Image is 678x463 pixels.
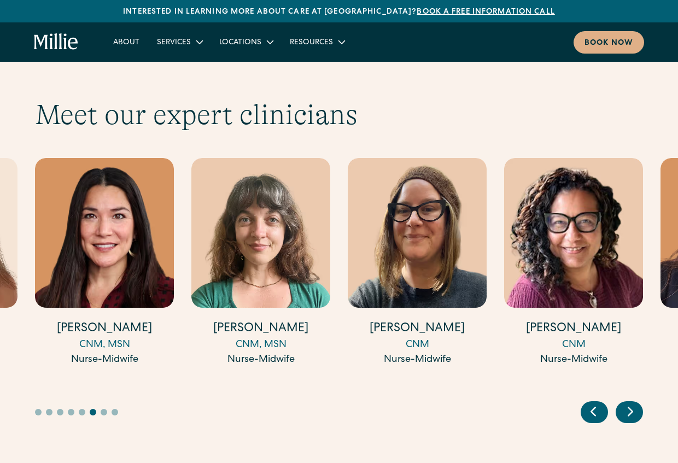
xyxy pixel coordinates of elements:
[35,98,643,132] h2: Meet our expert clinicians
[191,338,330,353] div: CNM, MSN
[290,37,333,49] div: Resources
[157,37,191,49] div: Services
[35,338,174,353] div: CNM, MSN
[504,353,643,367] div: Nurse-Midwife
[90,409,96,415] button: Go to slide 6
[348,321,487,338] h4: [PERSON_NAME]
[68,409,74,415] button: Go to slide 4
[35,409,42,415] button: Go to slide 1
[35,158,174,368] div: 11 / 18
[35,353,174,367] div: Nurse-Midwife
[57,409,63,415] button: Go to slide 3
[581,401,608,423] div: Previous slide
[211,33,281,51] div: Locations
[504,158,643,367] a: [PERSON_NAME]CNMNurse-Midwife
[191,321,330,338] h4: [PERSON_NAME]
[504,321,643,338] h4: [PERSON_NAME]
[35,321,174,338] h4: [PERSON_NAME]
[191,158,330,368] div: 12 / 18
[46,409,52,415] button: Go to slide 2
[219,37,261,49] div: Locations
[574,31,644,54] a: Book now
[504,338,643,353] div: CNM
[348,353,487,367] div: Nurse-Midwife
[79,409,85,415] button: Go to slide 5
[104,33,148,51] a: About
[504,158,643,368] div: 14 / 18
[585,38,633,49] div: Book now
[148,33,211,51] div: Services
[348,338,487,353] div: CNM
[348,158,487,368] div: 13 / 18
[616,401,643,423] div: Next slide
[191,158,330,367] a: [PERSON_NAME]CNM, MSNNurse-Midwife
[35,158,174,367] a: [PERSON_NAME]CNM, MSNNurse-Midwife
[101,409,107,415] button: Go to slide 7
[191,353,330,367] div: Nurse-Midwife
[417,8,554,16] a: Book a free information call
[281,33,353,51] div: Resources
[112,409,118,415] button: Go to slide 8
[34,33,78,51] a: home
[348,158,487,367] a: [PERSON_NAME]CNMNurse-Midwife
